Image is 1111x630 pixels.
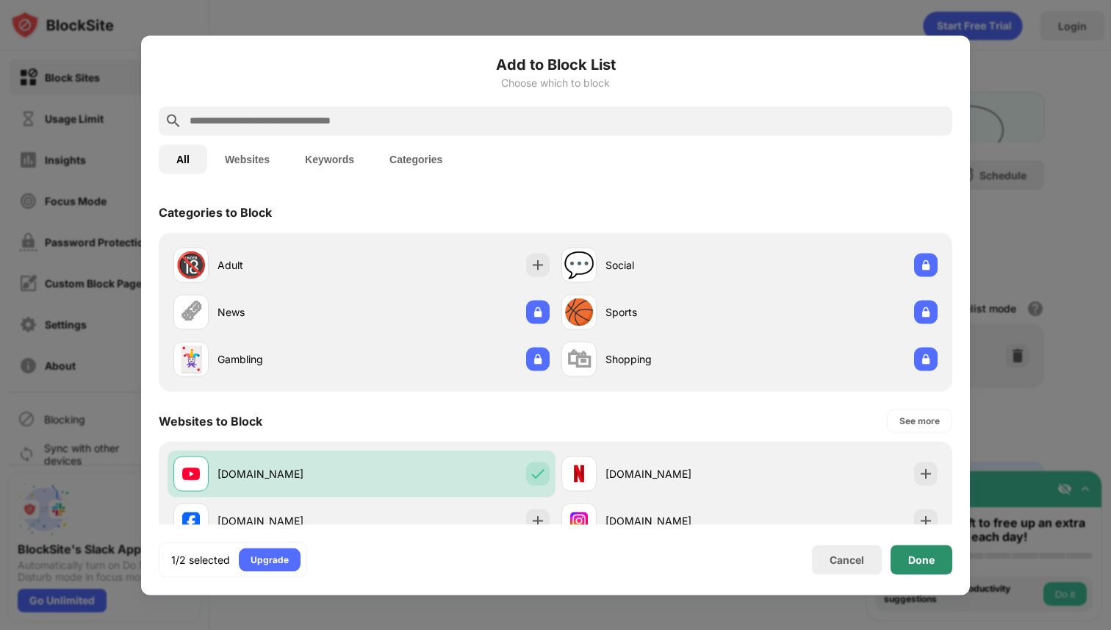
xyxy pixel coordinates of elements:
div: Choose which to block [159,76,952,88]
div: 🛍 [567,344,592,374]
div: Websites to Block [159,413,262,428]
button: Keywords [287,144,372,173]
div: 🗞 [179,297,204,327]
img: favicons [182,465,200,482]
div: 🔞 [176,250,206,280]
img: favicons [570,465,588,482]
div: Sports [605,304,749,320]
img: search.svg [165,112,182,129]
div: [DOMAIN_NAME] [217,513,362,529]
div: Upgrade [251,552,289,567]
div: See more [899,413,940,428]
div: Shopping [605,351,749,367]
img: favicons [570,512,588,529]
div: Done [908,554,935,565]
button: All [159,144,207,173]
button: Websites [207,144,287,173]
div: 💬 [564,250,594,280]
div: [DOMAIN_NAME] [605,513,749,529]
button: Categories [372,144,460,173]
img: favicons [182,512,200,529]
h6: Add to Block List [159,53,952,75]
div: [DOMAIN_NAME] [217,466,362,482]
div: Categories to Block [159,204,272,219]
div: [DOMAIN_NAME] [605,466,749,482]
div: Adult [217,257,362,273]
div: Cancel [830,554,864,566]
div: Gambling [217,351,362,367]
div: 1/2 selected [171,552,230,567]
div: 🏀 [564,297,594,327]
div: 🃏 [176,344,206,374]
div: Social [605,257,749,273]
div: News [217,304,362,320]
